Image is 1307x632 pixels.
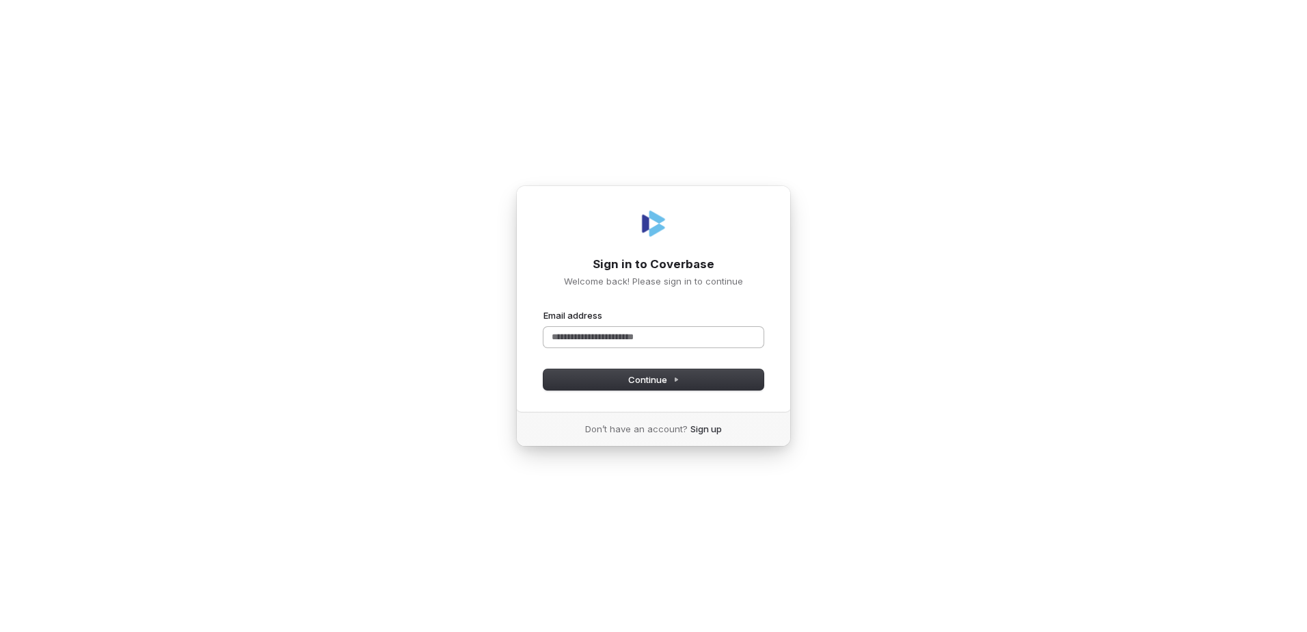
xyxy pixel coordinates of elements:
button: Continue [543,369,764,390]
span: Don’t have an account? [585,423,688,435]
h1: Sign in to Coverbase [543,256,764,273]
a: Sign up [690,423,722,435]
img: Coverbase [637,207,670,240]
span: Continue [628,373,679,386]
label: Email address [543,309,602,321]
p: Welcome back! Please sign in to continue [543,275,764,287]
